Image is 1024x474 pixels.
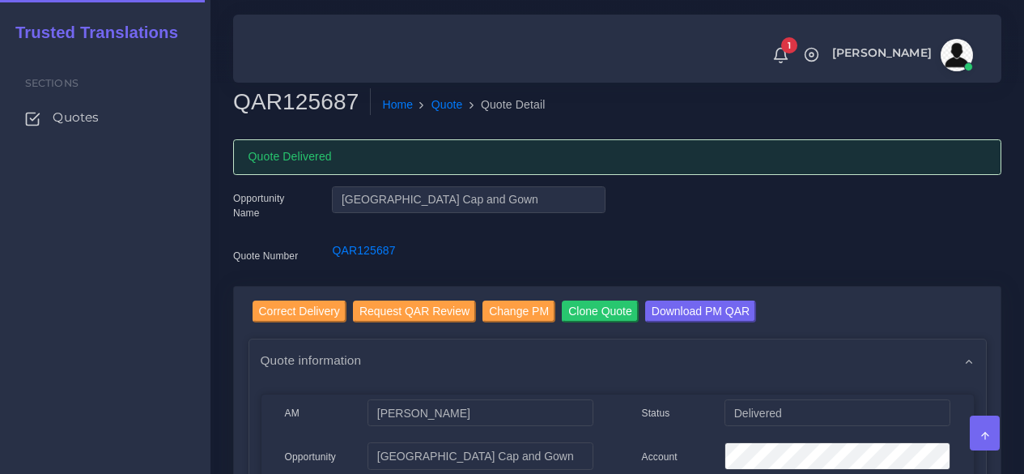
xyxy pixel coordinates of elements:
a: Quotes [12,100,198,135]
span: Quote information [261,351,362,369]
label: AM [285,406,300,421]
a: 1 [767,46,795,64]
span: Quotes [53,109,99,126]
input: Correct Delivery [253,301,346,322]
a: QAR125687 [332,244,395,257]
input: Request QAR Review [353,301,476,322]
h2: QAR125687 [233,88,371,116]
span: [PERSON_NAME] [832,47,932,58]
label: Quote Number [233,249,298,263]
label: Account [642,450,678,464]
label: Status [642,406,670,421]
a: [PERSON_NAME]avatar [824,39,979,71]
a: Trusted Translations [4,19,178,46]
span: Sections [25,77,79,89]
a: Home [382,96,413,113]
label: Opportunity Name [233,191,308,220]
div: Quote Delivered [233,139,1001,175]
input: Download PM QAR [645,301,756,322]
input: Change PM [482,301,555,322]
label: Opportunity [285,450,337,464]
img: avatar [941,39,973,71]
span: 1 [781,37,797,53]
li: Quote Detail [463,96,546,113]
input: Clone Quote [562,301,639,322]
div: Quote information [249,339,986,381]
h2: Trusted Translations [4,23,178,42]
a: Quote [431,96,463,113]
